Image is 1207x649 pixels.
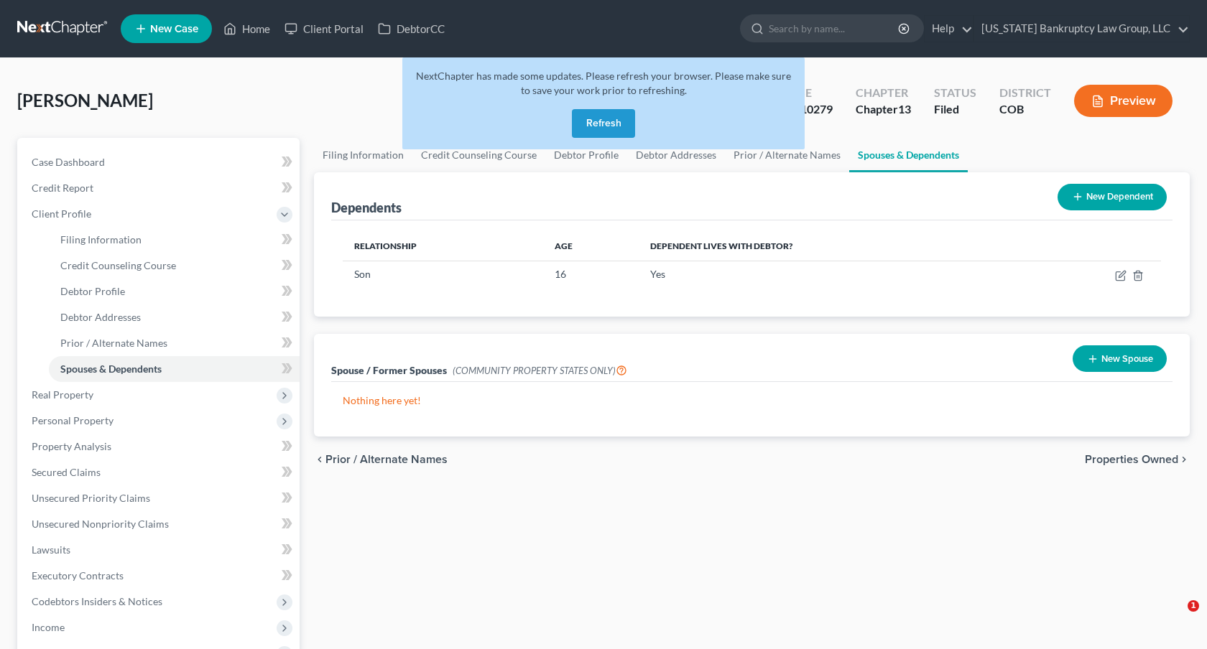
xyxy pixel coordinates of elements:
[20,175,300,201] a: Credit Report
[20,563,300,589] a: Executory Contracts
[17,90,153,111] span: [PERSON_NAME]
[49,253,300,279] a: Credit Counseling Course
[32,414,114,426] span: Personal Property
[416,70,791,96] span: NextChapter has made some updates. Please refresh your browser. Please make sure to save your wor...
[934,85,976,101] div: Status
[32,492,150,504] span: Unsecured Priority Claims
[60,363,162,375] span: Spouses & Dependents
[343,232,543,261] th: Relationship
[343,261,543,288] td: Son
[314,454,448,465] button: chevron_left Prior / Alternate Names
[216,16,277,42] a: Home
[60,311,141,323] span: Debtor Addresses
[1085,454,1190,465] button: Properties Owned chevron_right
[60,259,176,271] span: Credit Counseling Course
[856,85,911,101] div: Chapter
[783,101,833,118] div: 24-10279
[32,466,101,478] span: Secured Claims
[49,279,300,304] a: Debtor Profile
[856,101,911,118] div: Chapter
[20,511,300,537] a: Unsecured Nonpriority Claims
[277,16,371,42] a: Client Portal
[999,101,1051,118] div: COB
[325,454,448,465] span: Prior / Alternate Names
[32,595,162,607] span: Codebtors Insiders & Notices
[49,330,300,356] a: Prior / Alternate Names
[20,149,300,175] a: Case Dashboard
[934,101,976,118] div: Filed
[1074,85,1173,117] button: Preview
[639,232,1026,261] th: Dependent lives with debtor?
[898,102,911,116] span: 13
[543,232,639,261] th: Age
[32,440,111,452] span: Property Analysis
[999,85,1051,101] div: District
[49,304,300,330] a: Debtor Addresses
[343,393,1161,408] p: Nothing here yet!
[32,207,91,220] span: Client Profile
[32,388,93,401] span: Real Property
[60,233,142,246] span: Filing Information
[32,569,124,582] span: Executory Contracts
[639,261,1026,288] td: Yes
[60,337,167,349] span: Prior / Alternate Names
[783,85,833,101] div: Case
[371,16,452,42] a: DebtorCC
[769,15,900,42] input: Search by name...
[331,199,402,216] div: Dependents
[32,543,70,556] span: Lawsuits
[925,16,973,42] a: Help
[20,537,300,563] a: Lawsuits
[331,364,447,376] span: Spouse / Former Spouses
[314,138,412,172] a: Filing Information
[1188,600,1199,612] span: 1
[20,459,300,485] a: Secured Claims
[974,16,1189,42] a: [US_STATE] Bankruptcy Law Group, LLC
[32,156,105,168] span: Case Dashboard
[543,261,639,288] td: 16
[49,227,300,253] a: Filing Information
[1073,345,1167,372] button: New Spouse
[150,24,198,34] span: New Case
[1085,454,1178,465] span: Properties Owned
[1158,600,1193,635] iframe: Intercom live chat
[32,182,93,194] span: Credit Report
[60,285,125,297] span: Debtor Profile
[49,356,300,382] a: Spouses & Dependents
[32,518,169,530] span: Unsecured Nonpriority Claims
[572,109,635,138] button: Refresh
[1058,184,1167,210] button: New Dependent
[314,454,325,465] i: chevron_left
[849,138,968,172] a: Spouses & Dependents
[1178,454,1190,465] i: chevron_right
[32,621,65,633] span: Income
[453,365,627,376] span: (COMMUNITY PROPERTY STATES ONLY)
[20,434,300,459] a: Property Analysis
[20,485,300,511] a: Unsecured Priority Claims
